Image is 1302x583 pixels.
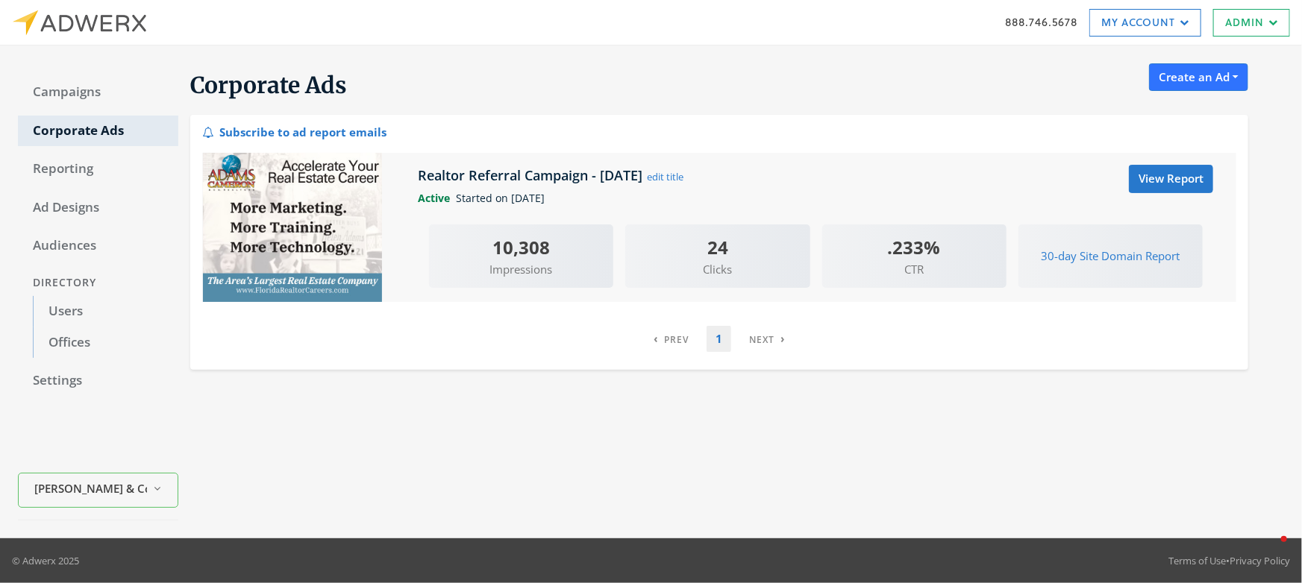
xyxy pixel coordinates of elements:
[18,116,178,147] a: Corporate Ads
[18,473,178,508] button: [PERSON_NAME] & Co. Realtors
[1129,165,1213,192] a: View Report
[1005,14,1077,30] a: 888.746.5678
[1230,554,1290,567] a: Privacy Policy
[33,296,178,327] a: Users
[18,192,178,224] a: Ad Designs
[18,269,178,297] div: Directory
[1251,532,1287,568] iframe: Intercom live chat
[418,166,646,184] h5: Realtor Referral Campaign - [DATE]
[822,233,1007,261] div: .233%
[202,121,386,141] div: Subscribe to ad report emails
[18,77,178,108] a: Campaigns
[429,233,613,261] div: 10,308
[429,261,613,278] span: Impressions
[35,480,147,497] span: [PERSON_NAME] & Co. Realtors
[646,168,684,185] button: edit title
[645,326,794,352] nav: pagination
[1089,9,1201,37] a: My Account
[1149,63,1248,91] button: Create an Ad
[12,10,146,36] img: Adwerx
[625,233,810,261] div: 24
[1168,554,1226,567] a: Terms of Use
[18,365,178,397] a: Settings
[33,327,178,359] a: Offices
[203,153,382,302] img: Realtor Referral Campaign - 2025-03-27
[12,553,79,568] p: © Adwerx 2025
[18,154,178,185] a: Reporting
[190,71,347,99] span: Corporate Ads
[1031,242,1189,270] button: 30-day Site Domain Report
[625,261,810,278] span: Clicks
[18,230,178,262] a: Audiences
[707,326,731,352] a: 1
[418,191,456,205] span: Active
[822,261,1007,278] span: CTR
[407,190,1225,207] div: Started on [DATE]
[1168,553,1290,568] div: •
[1213,9,1290,37] a: Admin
